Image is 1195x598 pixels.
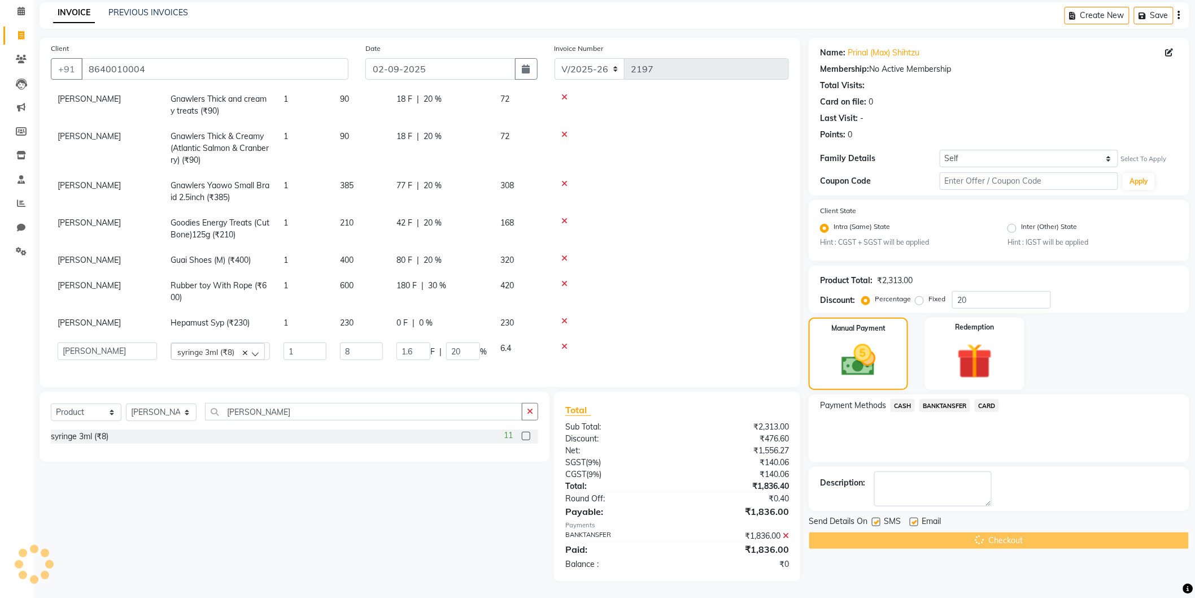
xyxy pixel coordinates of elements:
span: Send Details On [809,515,867,530]
span: BANKTANSFER [919,399,970,412]
button: +91 [51,58,82,80]
div: Balance : [557,558,677,570]
span: 385 [340,180,354,190]
span: 400 [340,255,354,265]
label: Inter (Other) State [1021,222,1077,235]
span: | [417,217,419,229]
div: ₹140.06 [677,469,797,480]
span: | [417,180,419,192]
span: CASH [891,399,915,412]
span: SGST [565,457,586,467]
span: CARD [975,399,999,412]
span: 90 [340,94,349,104]
span: [PERSON_NAME] [58,131,121,141]
span: 1 [284,94,288,104]
div: Select To Apply [1120,154,1166,164]
div: ₹140.06 [677,457,797,469]
span: 80 F [396,254,412,266]
span: syringe 3ml (₹8) [177,347,234,357]
small: Hint : CGST + SGST will be applied [820,237,991,248]
span: F [430,346,435,358]
div: ( ) [557,469,677,480]
span: | [417,131,419,142]
div: ₹1,836.40 [677,480,797,492]
span: 72 [500,131,509,141]
span: [PERSON_NAME] [58,180,121,190]
div: Total: [557,480,677,492]
span: Gnawlers Yaowo Small Braid 2.5inch (₹385) [171,180,269,202]
span: [PERSON_NAME] [58,218,121,228]
div: Description: [820,477,865,489]
span: 210 [340,218,354,228]
span: 230 [340,318,354,328]
span: 90 [340,131,349,141]
div: 0 [848,129,852,141]
span: 20 % [424,180,442,192]
span: 600 [340,280,354,291]
button: Create New [1065,7,1129,24]
img: _gift.svg [946,339,1004,383]
span: 77 F [396,180,412,192]
span: Email [922,515,941,530]
div: ₹0.40 [677,493,797,505]
div: Paid: [557,543,677,556]
span: 20 % [424,131,442,142]
div: - [860,112,863,124]
span: 18 F [396,93,412,105]
div: Membership: [820,63,869,75]
span: 72 [500,94,509,104]
label: Invoice Number [555,44,604,54]
div: Points: [820,129,845,141]
input: Search by Name/Mobile/Email/Code [81,58,348,80]
span: CGST [565,469,586,479]
span: Guai Shoes (M) (₹400) [171,255,251,265]
label: Date [365,44,381,54]
div: ₹2,313.00 [677,421,797,433]
span: Payment Methods [820,400,886,411]
button: Apply [1123,173,1155,190]
a: Prinal (Max) Shihtzu [848,47,919,59]
div: 0 [869,96,873,108]
div: ( ) [557,457,677,469]
button: Save [1134,7,1174,24]
div: Coupon Code [820,175,939,187]
div: ₹476.60 [677,433,797,445]
span: 0 % [419,317,433,329]
span: [PERSON_NAME] [58,255,121,265]
span: Rubber toy With Rope (₹600) [171,280,267,302]
div: Product Total: [820,275,873,287]
div: Payments [565,521,789,530]
div: ₹1,836.00 [677,530,797,542]
span: 308 [500,180,514,190]
div: Sub Total: [557,421,677,433]
label: Redemption [956,322,995,332]
span: 320 [500,255,514,265]
div: ₹1,836.00 [677,505,797,518]
span: 20 % [424,93,442,105]
span: | [417,93,419,105]
div: ₹1,836.00 [677,543,797,556]
span: [PERSON_NAME] [58,318,121,328]
div: Name: [820,47,845,59]
span: 18 F [396,131,412,142]
div: syringe 3ml (₹8) [51,431,108,443]
span: 6.4 [500,343,511,353]
span: 420 [500,280,514,291]
span: | [421,280,424,292]
input: Search or Scan [205,403,522,421]
input: Enter Offer / Coupon Code [940,172,1119,190]
span: Total [565,404,591,416]
a: INVOICE [53,3,95,23]
span: 30 % [428,280,446,292]
div: ₹0 [677,558,797,570]
div: Net: [557,445,677,457]
span: % [480,346,487,358]
label: Fixed [928,294,945,304]
label: Client State [820,206,856,216]
span: 20 % [424,217,442,229]
a: PREVIOUS INVOICES [108,7,188,18]
span: | [439,346,442,358]
span: | [412,317,415,329]
div: Last Visit: [820,112,858,124]
span: Gnawlers Thick and creamy treats (₹90) [171,94,267,116]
